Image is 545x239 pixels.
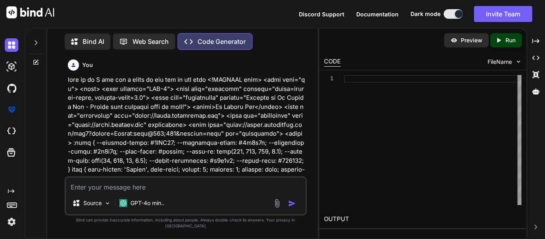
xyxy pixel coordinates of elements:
[299,10,344,18] button: Discord Support
[5,60,18,73] img: darkAi-studio
[6,6,54,18] img: Bind AI
[450,37,458,44] img: preview
[119,199,127,207] img: GPT-4o mini
[83,199,102,207] p: Source
[5,124,18,138] img: cloudideIcon
[5,103,18,117] img: premium
[324,57,341,67] div: CODE
[82,61,93,69] h6: You
[288,199,296,207] img: icon
[356,11,399,18] span: Documentation
[83,37,104,46] p: Bind AI
[104,200,111,207] img: Pick Models
[461,36,482,44] p: Preview
[324,75,334,83] div: 1
[356,10,399,18] button: Documentation
[515,58,522,65] img: chevron down
[5,215,18,229] img: settings
[5,81,18,95] img: githubDark
[5,38,18,52] img: darkChat
[299,11,344,18] span: Discord Support
[488,58,512,66] span: FileName
[319,210,527,229] h2: OUTPUT
[506,36,515,44] p: Run
[474,6,532,22] button: Invite Team
[272,199,282,208] img: attachment
[197,37,246,46] p: Code Generator
[132,37,169,46] p: Web Search
[130,199,164,207] p: GPT-4o min..
[411,10,440,18] span: Dark mode
[65,217,307,229] p: Bind can provide inaccurate information, including about people. Always double-check its answers....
